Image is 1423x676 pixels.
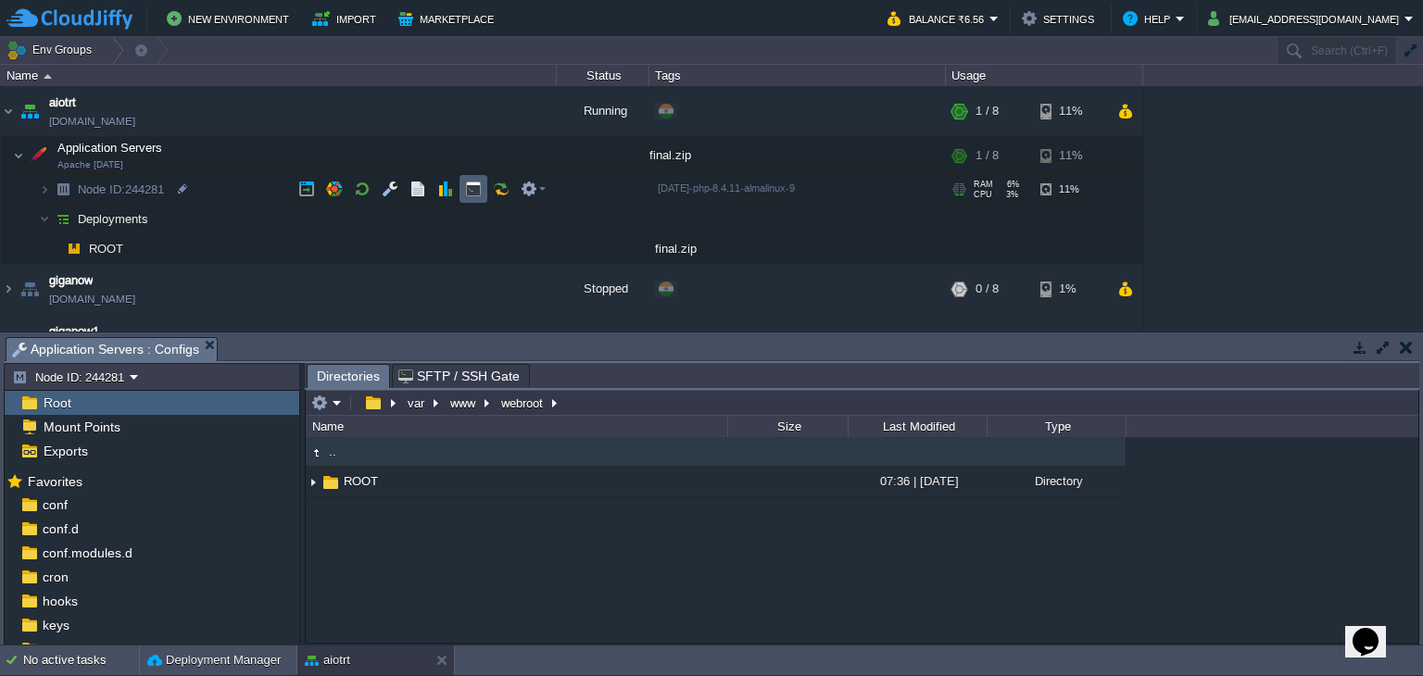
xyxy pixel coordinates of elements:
[56,141,165,155] a: Application ServersApache [DATE]
[24,473,85,490] span: Favorites
[147,651,281,670] button: Deployment Manager
[1,264,16,314] img: AMDAwAAAACH5BAEAAAAALAAAAAABAAEAAAICRAEAOw==
[848,467,987,495] div: 07:36 | [DATE]
[1,315,16,365] img: AMDAwAAAACH5BAEAAAAALAAAAAABAAEAAAICRAEAOw==
[49,322,99,341] a: giganow1
[76,182,167,197] span: 244281
[1000,190,1018,199] span: 3%
[498,394,548,411] button: webroot
[39,205,50,233] img: AMDAwAAAACH5BAEAAAAALAAAAAABAAEAAAICRAEAOw==
[49,112,135,131] a: [DOMAIN_NAME]
[49,271,93,290] a: giganow
[78,182,125,196] span: Node ID:
[39,569,71,585] a: cron
[947,65,1142,86] div: Usage
[49,290,135,308] a: [DOMAIN_NAME]
[57,159,123,170] span: Apache [DATE]
[326,444,339,459] a: ..
[1345,602,1404,657] iframe: chat widget
[341,473,381,489] a: ROOT
[649,137,946,174] div: final.zip
[729,416,848,437] div: Size
[39,545,135,561] a: conf.modules.d
[39,641,127,657] a: modsecurity.d
[987,467,1126,495] div: Directory
[317,365,380,388] span: Directories
[976,315,999,365] div: 0 / 6
[557,264,649,314] div: Stopped
[13,137,24,174] img: AMDAwAAAACH5BAEAAAAALAAAAAABAAEAAAICRAEAOw==
[308,416,727,437] div: Name
[649,234,946,263] div: final.zip
[1040,264,1101,314] div: 1%
[17,315,43,365] img: AMDAwAAAACH5BAEAAAAALAAAAAABAAEAAAICRAEAOw==
[850,416,987,437] div: Last Modified
[87,241,126,257] a: ROOT
[306,443,326,463] img: AMDAwAAAACH5BAEAAAAALAAAAAABAAEAAAICRAEAOw==
[658,182,795,194] span: [DATE]-php-8.4.11-almalinux-9
[1208,7,1404,30] button: [EMAIL_ADDRESS][DOMAIN_NAME]
[1001,180,1019,189] span: 6%
[557,315,649,365] div: Stopped
[398,7,499,30] button: Marketplace
[17,264,43,314] img: AMDAwAAAACH5BAEAAAAALAAAAAABAAEAAAICRAEAOw==
[1040,86,1101,136] div: 11%
[976,264,999,314] div: 0 / 8
[1040,315,1101,365] div: 12%
[1022,7,1100,30] button: Settings
[976,86,999,136] div: 1 / 8
[61,234,87,263] img: AMDAwAAAACH5BAEAAAAALAAAAAABAAEAAAICRAEAOw==
[167,7,295,30] button: New Environment
[17,86,43,136] img: AMDAwAAAACH5BAEAAAAALAAAAAABAAEAAAICRAEAOw==
[447,394,480,411] button: www
[557,86,649,136] div: Running
[405,394,429,411] button: var
[49,94,76,112] span: aiotrt
[1040,137,1101,174] div: 11%
[39,593,81,609] span: hooks
[1123,7,1176,30] button: Help
[56,140,165,156] span: Application Servers
[24,474,85,489] a: Favorites
[12,338,199,361] span: Application Servers : Configs
[23,645,139,675] div: No active tasks
[39,496,70,513] a: conf
[39,617,72,633] a: keys
[40,443,91,459] span: Exports
[6,7,132,31] img: CloudJiffy
[2,65,556,86] div: Name
[312,7,382,30] button: Import
[40,419,123,435] a: Mount Points
[306,468,321,496] img: AMDAwAAAACH5BAEAAAAALAAAAAABAAEAAAICRAEAOw==
[76,211,151,227] a: Deployments
[650,65,945,86] div: Tags
[40,394,74,411] a: Root
[12,369,130,385] button: Node ID: 244281
[558,65,649,86] div: Status
[1040,175,1101,204] div: 11%
[39,175,50,204] img: AMDAwAAAACH5BAEAAAAALAAAAAABAAEAAAICRAEAOw==
[888,7,989,30] button: Balance ₹6.56
[50,234,61,263] img: AMDAwAAAACH5BAEAAAAALAAAAAABAAEAAAICRAEAOw==
[39,520,82,537] a: conf.d
[398,365,520,387] span: SFTP / SSH Gate
[1,86,16,136] img: AMDAwAAAACH5BAEAAAAALAAAAAABAAEAAAICRAEAOw==
[50,175,76,204] img: AMDAwAAAACH5BAEAAAAALAAAAAABAAEAAAICRAEAOw==
[6,37,98,63] button: Env Groups
[76,182,167,197] a: Node ID:244281
[50,205,76,233] img: AMDAwAAAACH5BAEAAAAALAAAAAABAAEAAAICRAEAOw==
[305,651,350,670] button: aiotrt
[306,390,1418,416] input: Click to enter the path
[25,137,51,174] img: AMDAwAAAACH5BAEAAAAALAAAAAABAAEAAAICRAEAOw==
